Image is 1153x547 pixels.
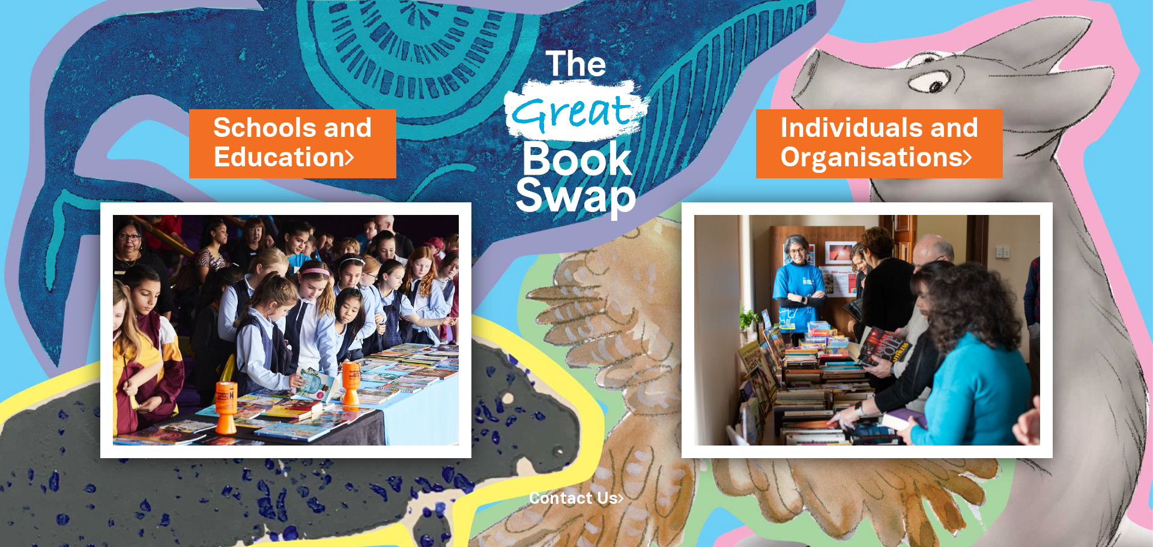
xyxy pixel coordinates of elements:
[529,492,624,507] a: Contact Us
[100,202,471,458] img: Schools and Education
[780,110,979,177] a: Individuals andOrganisations
[682,202,1053,458] img: Individuals and Organisations
[489,14,664,246] img: Great Bookswap logo
[213,110,372,177] a: Schools andEducation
